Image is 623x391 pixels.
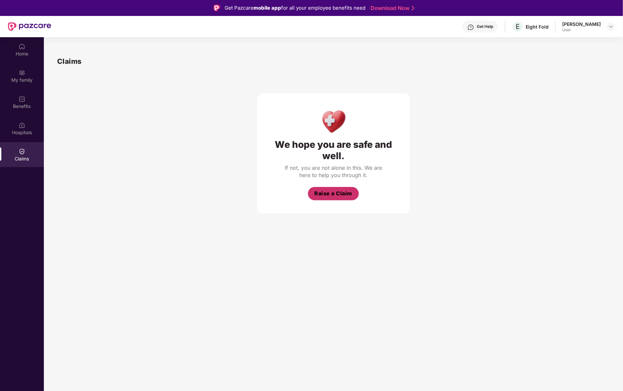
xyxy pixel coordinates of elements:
img: Logo [214,5,220,11]
img: svg+xml;base64,PHN2ZyBpZD0iSG9zcGl0YWxzIiB4bWxucz0iaHR0cDovL3d3dy53My5vcmcvMjAwMC9zdmciIHdpZHRoPS... [19,122,25,129]
span: Raise a Claim [315,189,353,198]
img: svg+xml;base64,PHN2ZyBpZD0iQmVuZWZpdHMiIHhtbG5zPSJodHRwOi8vd3d3LnczLm9yZy8yMDAwL3N2ZyIgd2lkdGg9Ij... [19,96,25,102]
button: Raise a Claim [308,187,359,200]
img: svg+xml;base64,PHN2ZyBpZD0iQ2xhaW0iIHhtbG5zPSJodHRwOi8vd3d3LnczLm9yZy8yMDAwL3N2ZyIgd2lkdGg9IjIwIi... [19,148,25,155]
div: Eight Fold [526,24,549,30]
img: svg+xml;base64,PHN2ZyBpZD0iRHJvcGRvd24tMzJ4MzIiIHhtbG5zPSJodHRwOi8vd3d3LnczLm9yZy8yMDAwL3N2ZyIgd2... [608,24,614,29]
div: Get Help [477,24,493,29]
img: New Pazcare Logo [8,22,51,31]
img: svg+xml;base64,PHN2ZyB3aWR0aD0iMjAiIGhlaWdodD0iMjAiIHZpZXdCb3g9IjAgMCAyMCAyMCIgZmlsbD0ibm9uZSIgeG... [19,69,25,76]
div: Get Pazcare for all your employee benefits need [225,4,366,12]
span: E [516,23,520,31]
div: User [563,27,601,33]
div: If not, you are not alone in this. We are here to help you through it. [284,164,383,179]
img: svg+xml;base64,PHN2ZyBpZD0iSG9tZSIgeG1sbnM9Imh0dHA6Ly93d3cudzMub3JnLzIwMDAvc3ZnIiB3aWR0aD0iMjAiIG... [19,43,25,50]
div: [PERSON_NAME] [563,21,601,27]
img: Stroke [412,5,414,12]
a: Download Now [371,5,412,12]
h1: Claims [57,56,82,67]
div: We hope you are safe and well. [270,139,397,161]
img: Health Care [319,107,348,136]
img: svg+xml;base64,PHN2ZyBpZD0iSGVscC0zMngzMiIgeG1sbnM9Imh0dHA6Ly93d3cudzMub3JnLzIwMDAvc3ZnIiB3aWR0aD... [467,24,474,31]
strong: mobile app [254,5,281,11]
